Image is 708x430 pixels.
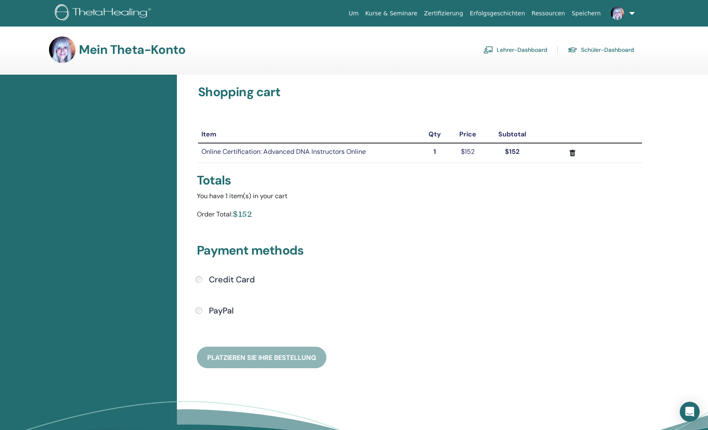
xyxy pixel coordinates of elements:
[466,6,528,21] a: Erfolgsgeschichten
[198,143,420,163] td: Online Certification: Advanced DNA Instructors Online
[449,126,486,143] th: Price
[680,402,700,422] div: Open Intercom Messenger
[568,46,578,53] img: graduation-cap.svg
[483,43,547,56] a: Lehrer-Dashboard
[568,43,634,56] a: Schüler-Dashboard
[486,126,539,143] th: Subtotal
[611,7,624,20] img: default.jpg
[209,275,255,284] h4: Credit Card
[420,126,450,143] th: Qty
[49,36,76,63] img: default.jpg
[434,147,436,156] strong: 1
[79,42,185,57] h3: Mein Theta-Konto
[505,147,519,156] strong: $152
[483,46,493,53] img: chalkboard-teacher.svg
[197,173,643,188] div: Totals
[421,6,466,21] a: Zertifizierung
[345,6,362,21] a: Um
[197,191,643,201] div: You have 1 item(s) in your cart
[568,6,604,21] a: Speichern
[55,4,154,23] img: logo.png
[198,85,642,100] h3: Shopping cart
[449,143,486,163] td: $152
[362,6,421,21] a: Kurse & Seminare
[197,243,643,261] h3: Payment methods
[197,208,233,223] div: Order Total:
[209,306,234,316] h4: PayPal
[198,126,420,143] th: Item
[233,208,252,220] div: $152
[528,6,568,21] a: Ressourcen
